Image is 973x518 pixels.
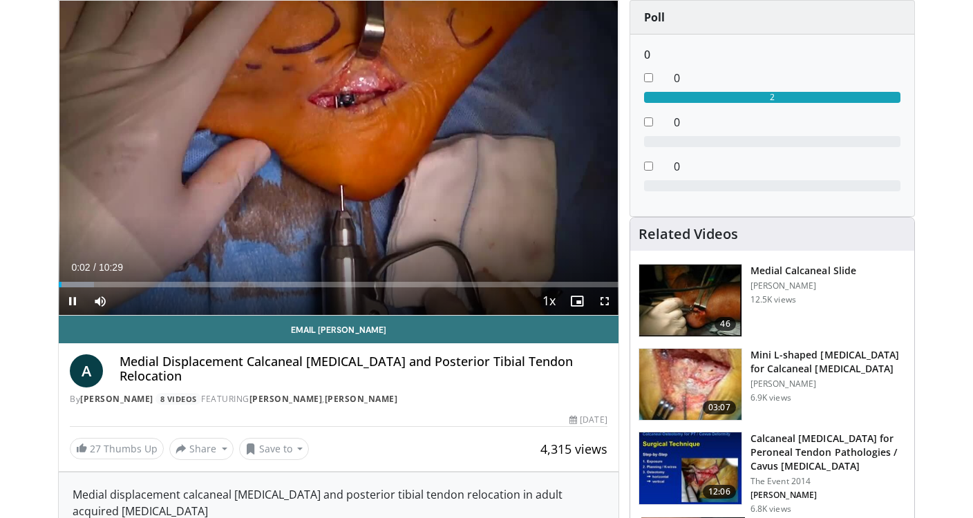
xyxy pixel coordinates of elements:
video-js: Video Player [59,1,618,316]
p: [PERSON_NAME] [750,280,856,291]
span: 46 [715,317,735,331]
div: By FEATURING , [70,393,607,405]
span: 4,315 views [540,441,607,457]
h6: 0 [644,48,900,61]
span: 12:06 [703,485,736,499]
h4: Medial Displacement Calcaneal [MEDICAL_DATA] and Posterior Tibial Tendon Relocation [120,354,607,384]
p: The Event 2014 [750,476,906,487]
button: Enable picture-in-picture mode [563,287,591,315]
h4: Related Videos [639,226,738,242]
p: [PERSON_NAME] [750,490,906,501]
a: 12:06 Calcaneal [MEDICAL_DATA] for Peroneal Tendon Pathologies / Cavus [MEDICAL_DATA] The Event 2... [639,432,906,515]
h3: Mini L-shaped [MEDICAL_DATA] for Calcaneal [MEDICAL_DATA] [750,348,906,376]
button: Fullscreen [591,287,618,315]
a: Email [PERSON_NAME] [59,316,618,343]
span: 03:07 [703,401,736,414]
button: Pause [59,287,86,315]
p: 6.8K views [750,503,791,515]
span: / [93,262,96,273]
dd: 0 [663,70,911,86]
span: 10:29 [99,262,123,273]
h3: Calcaneal [MEDICAL_DATA] for Peroneal Tendon Pathologies / Cavus [MEDICAL_DATA] [750,432,906,473]
span: 27 [90,442,101,455]
button: Save to [239,438,310,460]
p: 6.9K views [750,392,791,403]
div: 2 [644,92,900,103]
div: Progress Bar [59,282,618,287]
button: Playback Rate [536,287,563,315]
a: 27 Thumbs Up [70,438,164,459]
strong: Poll [644,10,665,25]
a: [PERSON_NAME] [325,393,398,405]
button: Share [169,438,234,460]
a: 8 Videos [155,393,201,405]
dd: 0 [663,158,911,175]
button: Mute [86,287,114,315]
a: A [70,354,103,387]
dd: 0 [663,114,911,131]
img: sanhudo_mini_L_3.png.150x105_q85_crop-smart_upscale.jpg [639,349,741,421]
a: [PERSON_NAME] [249,393,323,405]
h3: Medial Calcaneal Slide [750,264,856,278]
a: 46 Medial Calcaneal Slide [PERSON_NAME] 12.5K views [639,264,906,337]
p: [PERSON_NAME] [750,378,906,390]
span: 0:02 [71,262,90,273]
p: 12.5K views [750,294,796,305]
div: [DATE] [569,414,607,426]
a: 03:07 Mini L-shaped [MEDICAL_DATA] for Calcaneal [MEDICAL_DATA] [PERSON_NAME] 6.9K views [639,348,906,421]
a: [PERSON_NAME] [80,393,153,405]
img: b0b537f8-eee8-421c-9ddf-9ba735f26705.150x105_q85_crop-smart_upscale.jpg [639,432,741,504]
img: 1227497_3.png.150x105_q85_crop-smart_upscale.jpg [639,265,741,336]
